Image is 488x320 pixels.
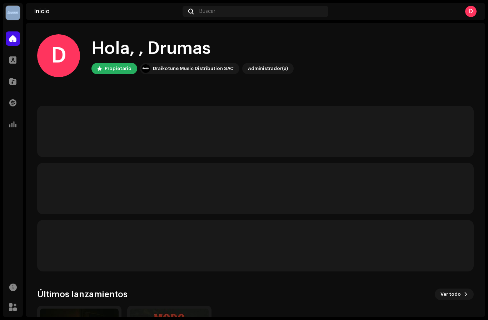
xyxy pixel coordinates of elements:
span: Buscar [199,9,215,14]
div: Administrador(a) [248,64,288,73]
div: Inicio [34,9,180,14]
div: Propietario [105,64,131,73]
h3: Últimos lanzamientos [37,289,128,300]
div: Hola, , Drumas [91,37,294,60]
div: D [37,34,80,77]
span: Ver todo [440,287,461,301]
div: D [465,6,477,17]
img: 10370c6a-d0e2-4592-b8a2-38f444b0ca44 [6,6,20,20]
img: 10370c6a-d0e2-4592-b8a2-38f444b0ca44 [141,64,150,73]
div: Draikotune Music Distribution SAC [153,64,234,73]
button: Ver todo [435,289,474,300]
